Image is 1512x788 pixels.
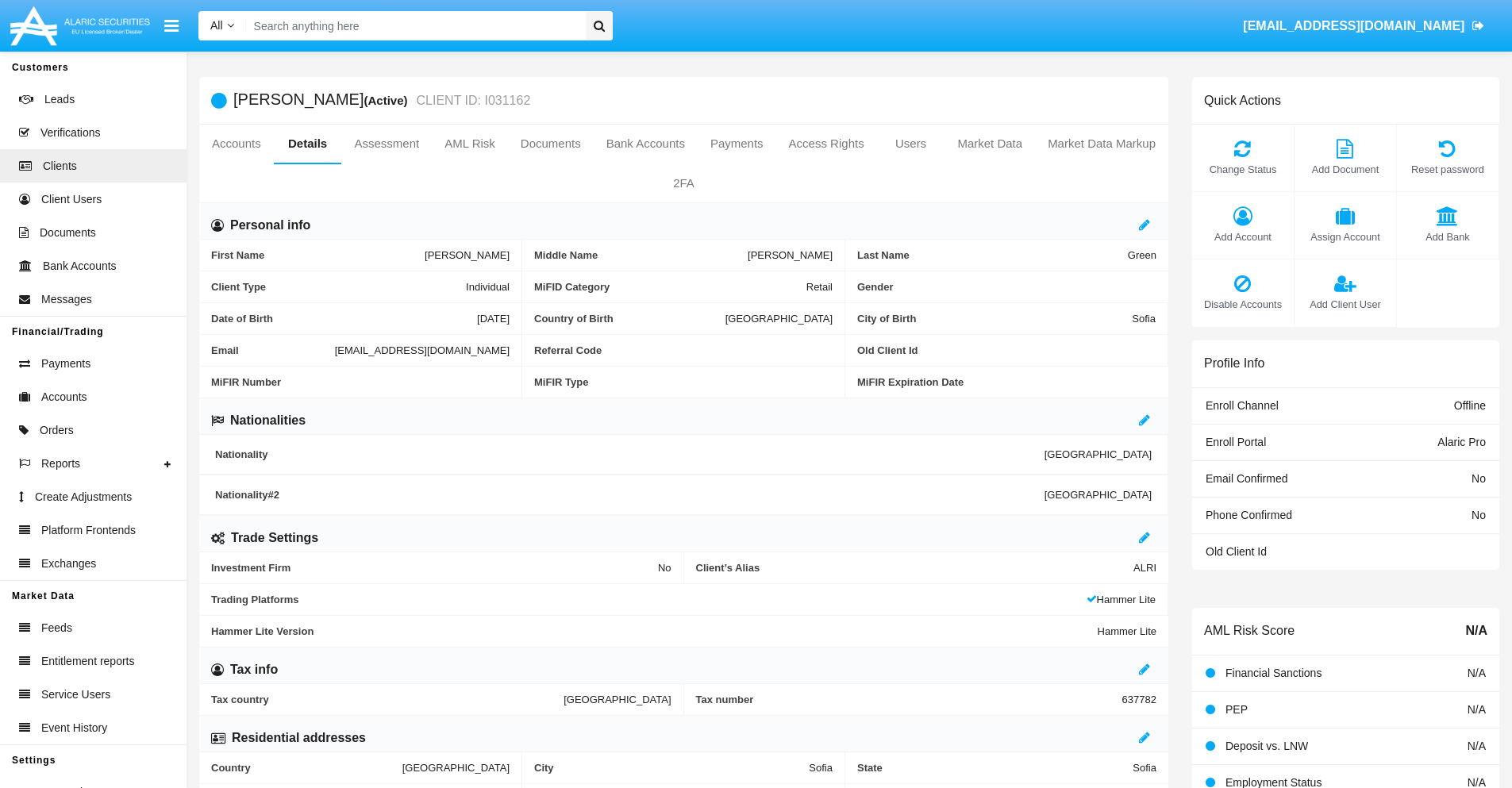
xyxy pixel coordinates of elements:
[1087,594,1156,605] span: Hammer Lite
[230,217,310,234] h6: Personal info
[211,562,658,574] span: Investment Firm
[534,249,748,261] span: Middle Name
[341,125,432,163] a: Assessment
[210,19,223,32] span: All
[41,389,87,406] span: Accounts
[1200,162,1286,177] span: Change Status
[1133,562,1156,574] span: ALRI
[857,762,1133,774] span: State
[41,620,72,636] span: Feeds
[534,762,809,774] span: City
[1472,509,1486,521] span: No
[215,448,1045,460] span: Nationality
[1437,436,1486,448] span: Alaric Pro
[1405,162,1491,177] span: Reset password
[8,2,152,49] img: Logo image
[41,653,135,670] span: Entitlement reports
[432,125,508,163] a: AML Risk
[40,225,96,241] span: Documents
[40,422,74,439] span: Orders
[231,529,318,547] h6: Trade Settings
[806,281,833,293] span: Retail
[696,562,1134,574] span: Client’s Alias
[1045,489,1152,501] span: [GEOGRAPHIC_DATA]
[1098,625,1156,637] span: Hammer Lite
[41,522,136,539] span: Platform Frontends
[43,258,117,275] span: Bank Accounts
[211,344,335,356] span: Email
[425,249,510,261] span: [PERSON_NAME]
[1200,297,1286,312] span: Disable Accounts
[1132,313,1156,325] span: Sofia
[466,281,510,293] span: Individual
[857,281,1156,293] span: Gender
[1200,229,1286,244] span: Add Account
[246,11,580,40] input: Search
[857,344,1156,356] span: Old Client Id
[274,125,342,163] a: Details
[41,456,80,472] span: Reports
[534,344,833,356] span: Referral Code
[44,91,75,108] span: Leads
[211,625,1098,637] span: Hammer Lite Version
[41,720,107,736] span: Event History
[41,686,110,703] span: Service Users
[211,594,1087,605] span: Trading Platforms
[1204,93,1281,108] h6: Quick Actions
[41,191,102,208] span: Client Users
[402,762,510,774] span: [GEOGRAPHIC_DATA]
[857,249,1128,261] span: Last Name
[1454,399,1486,412] span: Offline
[1468,740,1486,752] span: N/A
[1302,297,1388,312] span: Add Client User
[698,125,776,163] a: Payments
[696,694,1122,705] span: Tax number
[1206,509,1292,521] span: Phone Confirmed
[1405,229,1491,244] span: Add Bank
[1225,740,1308,752] span: Deposit vs. LNW
[41,291,92,308] span: Messages
[857,313,1132,325] span: City of Birth
[776,125,877,163] a: Access Rights
[594,125,698,163] a: Bank Accounts
[1206,472,1287,485] span: Email Confirmed
[1225,703,1248,716] span: PEP
[233,91,530,110] h5: [PERSON_NAME]
[564,694,671,705] span: [GEOGRAPHIC_DATA]
[43,158,77,175] span: Clients
[857,376,1156,388] span: MiFIR Expiration Date
[534,313,725,325] span: Country of Birth
[1204,356,1264,371] h6: Profile Info
[413,94,531,107] small: CLIENT ID: I031162
[748,249,833,261] span: [PERSON_NAME]
[199,164,1168,202] a: 2FA
[1468,703,1486,716] span: N/A
[1045,448,1152,460] span: [GEOGRAPHIC_DATA]
[35,489,132,505] span: Create Adjustments
[211,376,510,388] span: MiFIR Number
[232,729,366,747] h6: Residential addresses
[211,694,564,705] span: Tax country
[40,125,100,141] span: Verifications
[945,125,1035,163] a: Market Data
[335,344,510,356] span: [EMAIL_ADDRESS][DOMAIN_NAME]
[1206,399,1279,412] span: Enroll Channel
[809,762,833,774] span: Sofia
[725,313,833,325] span: [GEOGRAPHIC_DATA]
[508,125,594,163] a: Documents
[1465,621,1487,640] span: N/A
[1122,694,1156,705] span: 637782
[1225,667,1322,679] span: Financial Sanctions
[1243,19,1464,33] span: [EMAIL_ADDRESS][DOMAIN_NAME]
[1236,4,1492,48] a: [EMAIL_ADDRESS][DOMAIN_NAME]
[211,249,425,261] span: First Name
[211,313,477,325] span: Date of Birth
[1204,623,1295,638] h6: AML Risk Score
[230,661,278,678] h6: Tax info
[877,125,945,163] a: Users
[1302,162,1388,177] span: Add Document
[1206,545,1267,558] span: Old Client Id
[211,762,402,774] span: Country
[215,489,1045,501] span: Nationality #2
[41,356,90,372] span: Payments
